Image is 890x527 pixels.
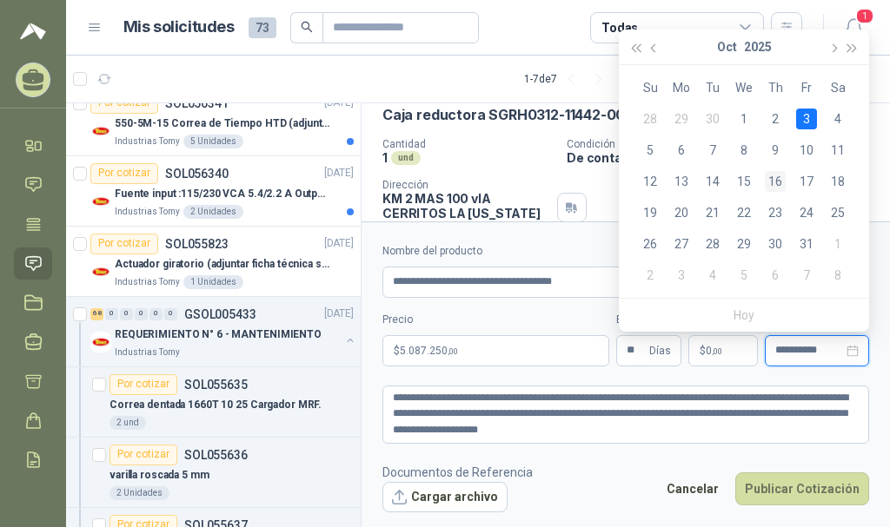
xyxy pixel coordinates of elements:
div: 21 [702,202,723,223]
a: 68 0 0 0 0 0 GSOL005433[DATE] Company LogoREQUERIMIENTO N° 6 - MANTENIMIENTOIndustrias Tomy [90,304,357,359]
p: KM 2 MAS 100 vIA CERRITOS LA [US_STATE] [PERSON_NAME] , Risaralda [382,191,550,235]
a: Por cotizarSOL056341[DATE] Company Logo550-5M-15 Correa de Tiempo HTD (adjuntar ficha y /o imagen... [66,86,361,156]
span: Días [649,336,671,366]
label: Nombre del producto [382,243,869,260]
div: 13 [671,171,692,192]
span: 1 [855,8,874,24]
td: 2025-10-19 [634,197,666,228]
h1: Mis solicitudes [123,15,235,40]
td: 2025-11-07 [791,260,822,291]
th: Mo [666,72,697,103]
div: 2 [640,265,661,286]
p: Industrias Tomy [115,205,180,219]
p: SOL056341 [165,97,229,109]
span: ,00 [448,346,458,356]
img: Company Logo [90,261,111,282]
div: 1 Unidades [183,275,243,289]
div: 10 [796,140,817,161]
td: 2025-11-04 [697,260,728,291]
div: 68 [90,308,103,320]
div: 1 [734,109,754,129]
div: Todas [601,18,638,37]
div: 18 [827,171,848,192]
div: 26 [640,234,661,254]
p: Industrias Tomy [115,135,180,148]
p: $5.087.250,00 [382,335,609,366]
th: Tu [697,72,728,103]
div: 3 [671,265,692,286]
p: [DATE] [324,235,354,252]
a: Por cotizarSOL056340[DATE] Company LogoFuente input :115/230 VCA 5.4/2.2 A Output: 24 VDC 10 A 47... [66,156,361,227]
div: 2 Unidades [183,205,243,219]
p: Industrias Tomy [115,275,180,289]
div: 23 [765,202,786,223]
td: 2025-10-28 [697,228,728,260]
td: 2025-11-03 [666,260,697,291]
th: Th [760,72,791,103]
th: We [728,72,760,103]
div: 28 [702,234,723,254]
div: 2 Unidades [110,486,169,500]
button: 1 [838,12,869,43]
div: Por cotizar [90,93,158,114]
p: Documentos de Referencia [382,463,533,482]
div: 25 [827,202,848,223]
span: 0 [706,346,722,356]
th: Sa [822,72,853,103]
div: Por cotizar [110,445,177,465]
div: 20 [671,202,692,223]
div: Por cotizar [90,163,158,184]
div: 0 [105,308,118,320]
p: [DATE] [324,306,354,322]
div: 2 [765,109,786,129]
div: 7 [796,265,817,286]
td: 2025-10-01 [728,103,760,135]
td: 2025-10-15 [728,166,760,197]
div: 29 [734,234,754,254]
button: Publicar Cotización [735,472,869,505]
div: 5 [640,140,661,161]
td: 2025-10-20 [666,197,697,228]
td: 2025-10-31 [791,228,822,260]
td: 2025-10-05 [634,135,666,166]
a: Por cotizarSOL055636varilla roscada 5 mm2 Unidades [66,438,361,508]
td: 2025-10-17 [791,166,822,197]
img: Company Logo [90,191,111,212]
p: Industrias Tomy [115,346,180,359]
div: 0 [135,308,148,320]
td: 2025-10-13 [666,166,697,197]
p: Caja reductora SGRH0312-11442-0070-P01/B5-BTESP [382,106,747,124]
td: 2025-09-29 [666,103,697,135]
div: 4 [702,265,723,286]
td: 2025-10-04 [822,103,853,135]
div: 19 [640,202,661,223]
td: 2025-10-30 [760,228,791,260]
td: 2025-11-05 [728,260,760,291]
img: Logo peakr [20,21,46,42]
div: Por cotizar [110,374,177,395]
img: Company Logo [90,332,111,352]
td: 2025-11-08 [822,260,853,291]
td: 2025-10-11 [822,135,853,166]
div: 15 [734,171,754,192]
div: 8 [827,265,848,286]
div: 22 [734,202,754,223]
div: 12 [640,171,661,192]
div: 7 [702,140,723,161]
div: 27 [671,234,692,254]
td: 2025-10-06 [666,135,697,166]
span: 73 [249,17,276,38]
td: 2025-10-27 [666,228,697,260]
div: 11 [827,140,848,161]
div: 0 [149,308,163,320]
td: 2025-11-02 [634,260,666,291]
div: 17 [796,171,817,192]
p: Dirección [382,179,550,191]
td: 2025-10-23 [760,197,791,228]
p: Fuente input :115/230 VCA 5.4/2.2 A Output: 24 VDC 10 A 47-63 Hz [115,186,331,202]
p: GSOL005433 [184,308,256,320]
th: Su [634,72,666,103]
p: 1 [382,150,388,165]
p: SOL055635 [184,379,248,391]
div: 16 [765,171,786,192]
